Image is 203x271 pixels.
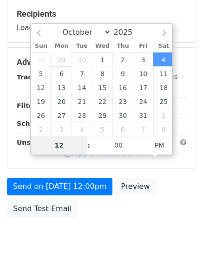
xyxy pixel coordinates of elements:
span: Fri [133,43,153,49]
a: Preview [115,178,156,195]
span: October 29, 2025 [92,108,112,122]
strong: Tracking [17,73,48,81]
span: October 22, 2025 [92,94,112,108]
span: Thu [112,43,133,49]
span: October 27, 2025 [51,108,72,122]
strong: Schedule [17,120,50,127]
span: Wed [92,43,112,49]
span: October 25, 2025 [153,94,174,108]
h5: Recipients [17,9,186,19]
strong: Unsubscribe [17,139,62,146]
span: Mon [51,43,72,49]
span: October 24, 2025 [133,94,153,108]
span: October 23, 2025 [112,94,133,108]
span: October 20, 2025 [51,94,72,108]
input: Hour [31,136,88,155]
span: October 18, 2025 [153,80,174,94]
span: Sun [31,43,52,49]
span: October 26, 2025 [31,108,52,122]
span: Tue [72,43,92,49]
span: October 13, 2025 [51,80,72,94]
span: October 4, 2025 [153,52,174,66]
span: October 28, 2025 [72,108,92,122]
span: October 5, 2025 [31,66,52,80]
span: September 28, 2025 [31,52,52,66]
span: October 15, 2025 [92,80,112,94]
span: November 4, 2025 [72,122,92,136]
span: October 6, 2025 [51,66,72,80]
span: November 8, 2025 [153,122,174,136]
span: October 16, 2025 [112,80,133,94]
span: October 17, 2025 [133,80,153,94]
span: October 11, 2025 [153,66,174,80]
span: November 2, 2025 [31,122,52,136]
span: October 19, 2025 [31,94,52,108]
div: Loading... [17,9,186,33]
span: Click to toggle [147,136,172,155]
span: October 31, 2025 [133,108,153,122]
span: October 14, 2025 [72,80,92,94]
span: October 21, 2025 [72,94,92,108]
span: September 29, 2025 [51,52,72,66]
span: November 3, 2025 [51,122,72,136]
input: Year [111,28,144,37]
span: November 1, 2025 [153,108,174,122]
span: October 12, 2025 [31,80,52,94]
span: October 1, 2025 [92,52,112,66]
span: September 30, 2025 [72,52,92,66]
span: October 3, 2025 [133,52,153,66]
span: Sat [153,43,174,49]
input: Minute [90,136,147,155]
span: October 2, 2025 [112,52,133,66]
span: October 9, 2025 [112,66,133,80]
span: October 30, 2025 [112,108,133,122]
span: November 5, 2025 [92,122,112,136]
iframe: Chat Widget [157,226,203,271]
span: October 8, 2025 [92,66,112,80]
a: Send Test Email [7,200,78,218]
span: October 7, 2025 [72,66,92,80]
span: : [87,136,90,155]
a: Send on [DATE] 12:00pm [7,178,112,195]
a: Copy unsubscribe link [63,149,146,158]
span: November 6, 2025 [112,122,133,136]
h5: Advanced [17,57,186,67]
span: October 10, 2025 [133,66,153,80]
span: November 7, 2025 [133,122,153,136]
strong: Filters [17,102,40,110]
